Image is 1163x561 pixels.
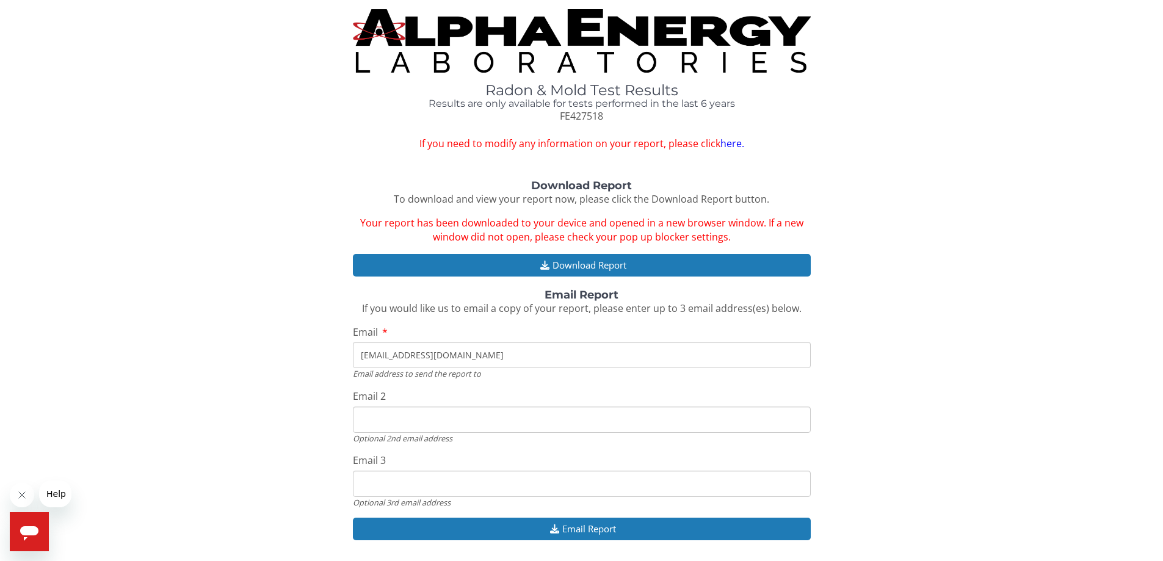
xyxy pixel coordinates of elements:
span: Email 2 [353,389,386,403]
span: If you need to modify any information on your report, please click [353,137,811,151]
div: Optional 2nd email address [353,433,811,444]
span: Your report has been downloaded to your device and opened in a new browser window. If a new windo... [360,216,803,244]
strong: Email Report [545,288,618,302]
div: Email address to send the report to [353,368,811,379]
span: If you would like us to email a copy of your report, please enter up to 3 email address(es) below. [362,302,802,315]
span: Email 3 [353,454,386,467]
span: To download and view your report now, please click the Download Report button. [394,192,769,206]
iframe: Button to launch messaging window [10,512,49,551]
iframe: Message from company [39,480,71,507]
button: Download Report [353,254,811,277]
a: here. [720,137,744,150]
button: Email Report [353,518,811,540]
span: FE427518 [560,109,603,123]
strong: Download Report [531,179,632,192]
span: Email [353,325,378,339]
iframe: Close message [10,483,34,507]
div: Optional 3rd email address [353,497,811,508]
h4: Results are only available for tests performed in the last 6 years [353,98,811,109]
img: TightCrop.jpg [353,9,811,73]
h1: Radon & Mold Test Results [353,82,811,98]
